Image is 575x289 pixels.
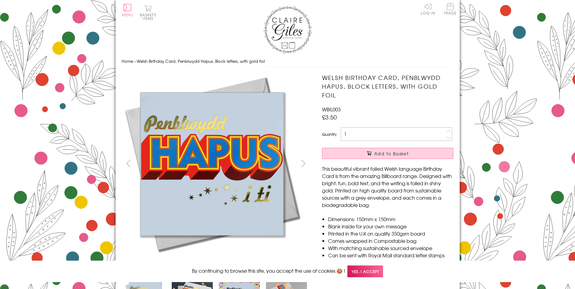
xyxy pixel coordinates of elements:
[322,113,337,121] span: £3.50
[134,58,136,64] span: ›
[122,4,133,17] button: Menu
[374,151,409,157] span: Add to Basket
[322,73,453,99] h1: Welsh Birthday Card, Penblwydd Hapus, Block letters, with gold foil
[328,223,453,230] li: Blank inside for your own message
[322,148,453,159] button: Add to Basket
[122,157,135,170] button: prev
[137,58,265,64] span: Welsh Birthday Card, Penblwydd Hapus, Block letters, with gold foil
[322,165,453,208] p: This beautiful vibrant foiled Welsh language Birthday Card is from the amazing Billboard range. D...
[140,5,156,20] button: Basket0 items
[347,265,383,277] span: Yes, I accept
[328,230,453,237] li: Printed in the U.K on quality 350gsm board
[444,3,457,16] a: Trade
[322,106,341,113] span: WBIL003
[122,55,454,68] nav: breadcrumbs
[328,244,453,252] li: With matching sustainable sourced envelope
[264,6,312,54] img: Claire Giles Greetings Cards
[421,3,435,15] a: Log In
[328,252,453,259] li: Can be sent with Royal Mail standard letter stamps
[328,237,453,244] li: Comes wrapped in Compostable bag
[122,73,303,254] img: Welsh Birthday Card, Penblwydd Hapus, Block letters, with gold foil
[142,12,156,21] span: 0 items
[328,215,453,223] li: Dimensions: 150mm x 150mm
[444,3,457,15] span: Trade
[296,157,310,170] button: next
[122,58,133,64] a: Home
[122,12,133,17] span: Menu
[322,132,337,137] label: Quantity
